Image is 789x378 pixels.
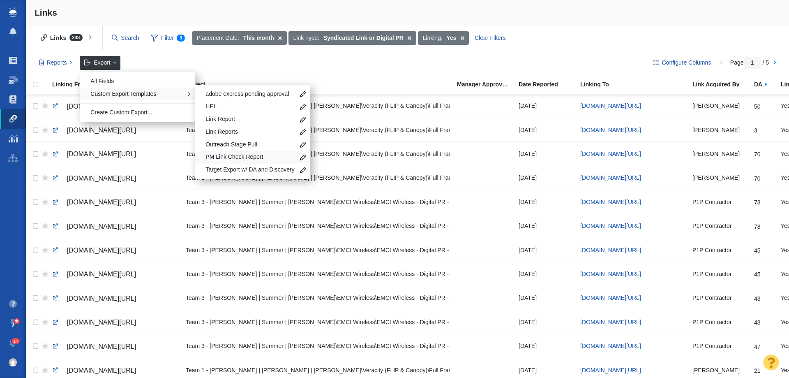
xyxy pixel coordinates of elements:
[519,241,573,259] div: [DATE]
[423,34,443,42] span: Linking:
[692,174,740,181] span: [PERSON_NAME]
[754,265,761,278] div: 45
[754,81,780,88] a: DA
[52,195,178,209] a: [DOMAIN_NAME][URL]
[692,126,740,134] span: [PERSON_NAME]
[52,172,178,186] a: [DOMAIN_NAME][URL]
[754,169,761,182] div: 70
[754,217,761,230] div: 78
[754,81,762,87] span: DA
[52,315,178,329] a: [DOMAIN_NAME][URL]
[580,151,641,157] a: [DOMAIN_NAME][URL]
[186,97,450,115] div: Team 1 - [PERSON_NAME] | [PERSON_NAME] | [PERSON_NAME]\Veracity (FLIP & Canopy)\Full Frame Insura...
[67,199,136,206] span: [DOMAIN_NAME][URL]
[446,34,456,42] strong: Yes
[519,337,573,355] div: [DATE]
[205,141,295,149] span: Outreach Stage Pull
[692,81,753,88] a: Link Acquired By
[52,81,185,88] a: Linking From
[689,166,750,190] td: Taylor Raymond
[580,271,641,277] a: [DOMAIN_NAME][URL]
[580,295,641,301] span: [DOMAIN_NAME][URL]
[12,338,20,344] span: 24
[580,223,641,229] a: [DOMAIN_NAME][URL]
[580,127,641,133] a: [DOMAIN_NAME][URL]
[519,289,573,307] div: [DATE]
[692,102,740,109] span: [PERSON_NAME]
[177,35,185,42] span: 3
[205,90,295,98] span: adobe express pending approval
[67,295,136,302] span: [DOMAIN_NAME][URL]
[186,121,450,139] div: Team 1 - [PERSON_NAME] | [PERSON_NAME] | [PERSON_NAME]\Veracity (FLIP & Canopy)\Full Frame Insura...
[205,115,295,123] span: Link Report
[730,59,769,66] span: Page / 5
[205,128,295,136] span: Link Reports
[52,364,178,378] a: [DOMAIN_NAME][URL]
[323,34,404,42] strong: Syndicated Link or Digital PR
[689,262,750,286] td: P1P Contractor
[580,174,641,181] a: [DOMAIN_NAME][URL]
[186,169,450,187] div: Team 1 - [PERSON_NAME] | [PERSON_NAME] | [PERSON_NAME]\Veracity (FLIP & Canopy)\Full Frame Insura...
[67,223,136,230] span: [DOMAIN_NAME][URL]
[580,319,641,325] a: [DOMAIN_NAME][URL]
[519,121,573,139] div: [DATE]
[52,220,178,234] a: [DOMAIN_NAME][URL]
[519,265,573,283] div: [DATE]
[689,94,750,118] td: Jim Miller
[52,147,178,161] a: [DOMAIN_NAME][URL]
[754,361,761,374] div: 21
[186,313,450,331] div: Team 3 - [PERSON_NAME] | Summer | [PERSON_NAME]\EMCI Wireless\EMCI Wireless - Digital PR - Do U.S...
[692,270,731,278] span: P1P Contractor
[580,367,641,373] a: [DOMAIN_NAME][URL]
[692,246,731,254] span: P1P Contractor
[692,150,740,158] span: [PERSON_NAME]
[470,31,510,45] div: Clear Filters
[67,103,136,110] span: [DOMAIN_NAME][URL]
[519,145,573,162] div: [DATE]
[108,31,143,45] input: Search
[692,198,731,206] span: P1P Contractor
[186,217,450,235] div: Team 3 - [PERSON_NAME] | Summer | [PERSON_NAME]\EMCI Wireless\EMCI Wireless - Digital PR - Do U.S...
[692,81,753,87] div: Link Acquired By
[293,34,320,42] span: Link Type:
[519,169,573,187] div: [DATE]
[457,81,518,88] a: Manager Approved Link?
[689,238,750,262] td: P1P Contractor
[580,247,641,253] span: [DOMAIN_NAME][URL]
[754,241,761,254] div: 45
[580,199,641,205] a: [DOMAIN_NAME][URL]
[689,190,750,214] td: P1P Contractor
[186,145,450,162] div: Team 1 - [PERSON_NAME] | [PERSON_NAME] | [PERSON_NAME]\Veracity (FLIP & Canopy)\Full Frame Insura...
[186,241,450,259] div: Team 3 - [PERSON_NAME] | Summer | [PERSON_NAME]\EMCI Wireless\EMCI Wireless - Digital PR - Do U.S...
[519,217,573,235] div: [DATE]
[52,292,178,306] a: [DOMAIN_NAME][URL]
[146,30,189,46] span: Filter
[519,193,573,211] div: [DATE]
[689,142,750,166] td: Taylor Raymond
[186,193,450,211] div: Team 3 - [PERSON_NAME] | Summer | [PERSON_NAME]\EMCI Wireless\EMCI Wireless - Digital PR - Do U.S...
[648,56,716,70] button: Configure Columns
[689,334,750,358] td: P1P Contractor
[243,34,274,42] strong: This month
[186,81,456,87] div: Project
[519,81,579,87] div: Date Reported
[689,118,750,142] td: Taylor Raymond
[35,8,57,17] span: Links
[67,151,136,158] span: [DOMAIN_NAME][URL]
[205,102,295,111] span: HPL
[580,102,641,109] a: [DOMAIN_NAME][URL]
[186,337,450,355] div: Team 3 - [PERSON_NAME] | Summer | [PERSON_NAME]\EMCI Wireless\EMCI Wireless - Digital PR - Do U.S...
[519,81,579,88] a: Date Reported
[692,342,731,350] span: P1P Contractor
[67,271,136,278] span: [DOMAIN_NAME][URL]
[519,97,573,115] div: [DATE]
[692,318,731,326] span: P1P Contractor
